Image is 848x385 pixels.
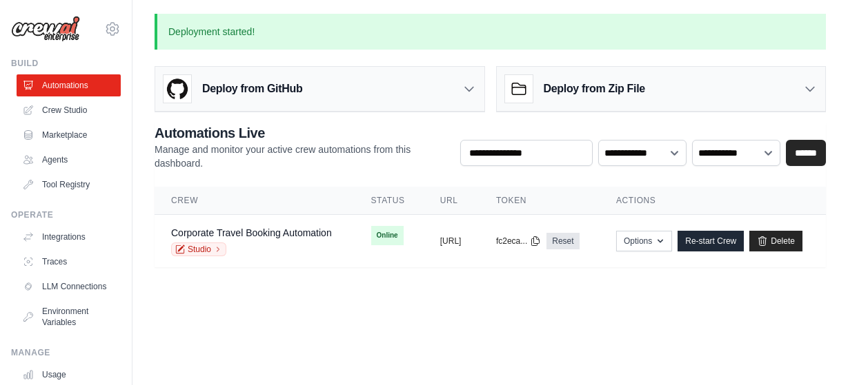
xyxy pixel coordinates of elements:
th: Crew [155,187,355,215]
a: Re-start Crew [678,231,744,251]
a: Agents [17,149,121,171]
a: Environment Variables [17,300,121,333]
a: Crew Studio [17,99,121,121]
button: Options [616,231,672,251]
a: Traces [17,251,121,273]
img: GitHub Logo [164,75,191,103]
div: Operate [11,209,121,220]
div: Build [11,58,121,69]
a: LLM Connections [17,275,121,298]
p: Manage and monitor your active crew automations from this dashboard. [155,143,449,170]
a: Corporate Travel Booking Automation [171,227,332,238]
p: Deployment started! [155,14,826,50]
h3: Deploy from Zip File [544,81,645,97]
th: Actions [600,187,826,215]
h2: Automations Live [155,123,449,143]
a: Reset [546,233,579,249]
span: Online [371,226,404,245]
a: Delete [749,231,802,251]
th: URL [424,187,480,215]
a: Tool Registry [17,174,121,196]
button: fc2eca... [496,236,541,247]
a: Studio [171,242,226,256]
h3: Deploy from GitHub [202,81,302,97]
a: Marketplace [17,124,121,146]
a: Automations [17,74,121,96]
th: Token [480,187,600,215]
a: Integrations [17,226,121,248]
th: Status [355,187,424,215]
img: Logo [11,16,80,42]
div: Manage [11,347,121,358]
